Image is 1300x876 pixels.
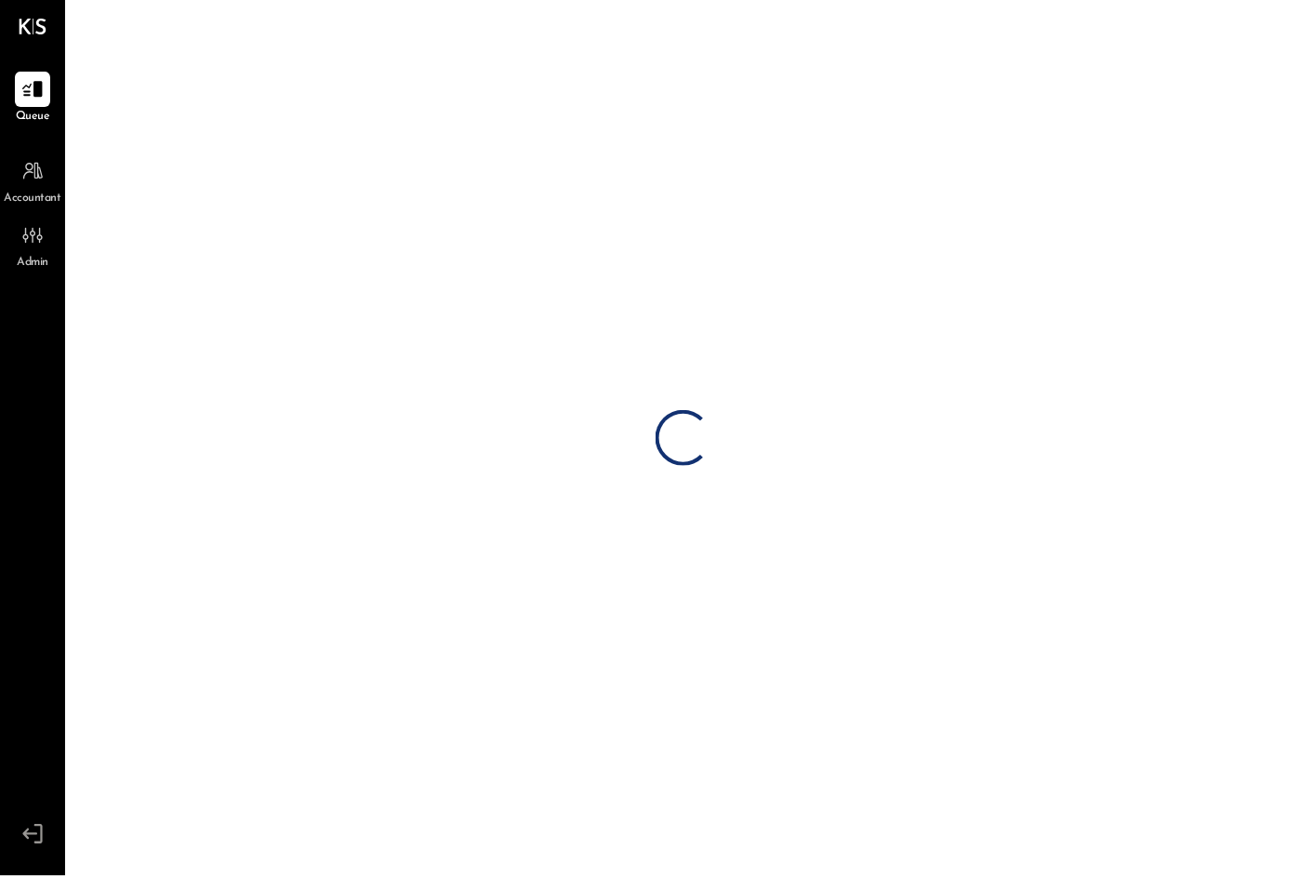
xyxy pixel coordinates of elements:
a: Queue [1,72,64,126]
span: Admin [17,255,48,272]
a: Accountant [1,153,64,207]
span: Accountant [5,191,61,207]
span: Queue [16,109,50,126]
a: Admin [1,218,64,272]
